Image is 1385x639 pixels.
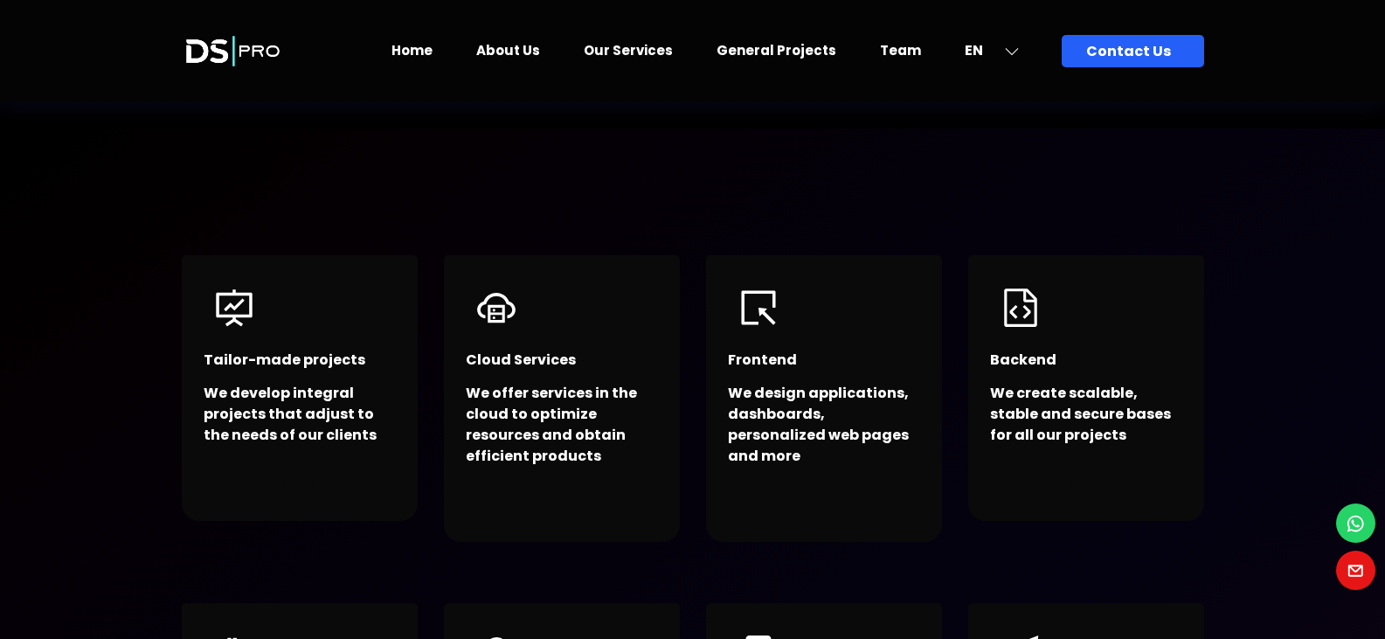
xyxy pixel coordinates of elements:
img: Launch Logo [182,19,284,83]
h4: Frontend [728,351,920,370]
p: We create scalable, stable and secure bases for all our projects [990,383,1182,446]
h4: Cloud Services [466,351,658,370]
h4: Tailor-made projects [204,351,396,370]
p: We design applications, dashboards, personalized web pages and more [728,383,920,467]
p: We offer services in the cloud to optimize resources and obtain efficient products [466,383,658,467]
a: About Us [476,41,540,59]
span: EN [965,40,983,60]
a: Team [880,41,921,59]
p: We develop integral projects that adjust to the needs of our clients [204,383,396,446]
h4: Backend [990,351,1182,370]
a: Home [391,41,433,59]
a: Contact Us [1062,35,1204,67]
a: General Projects [717,41,836,59]
a: Our Services [584,41,673,59]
